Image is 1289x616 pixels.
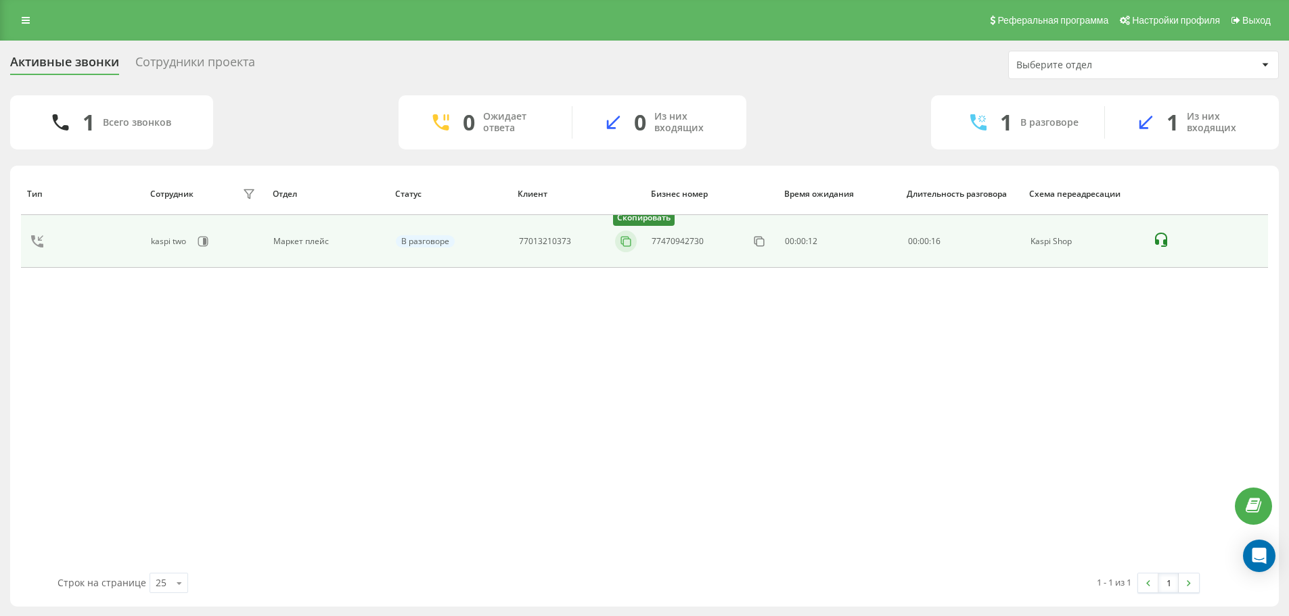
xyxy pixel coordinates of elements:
[920,235,929,247] span: 00
[273,189,382,199] div: Отдел
[273,237,381,246] div: Маркет плейс
[396,235,455,247] div: В разговоре
[907,189,1016,199] div: Длительность разговора
[58,576,146,589] span: Строк на странице
[519,237,571,246] div: 77013210373
[931,235,941,247] span: 16
[463,110,475,135] div: 0
[613,210,675,226] div: Скопировать
[151,237,189,246] div: kaspi two
[150,189,194,199] div: Сотрудник
[785,237,892,246] div: 00:00:12
[395,189,505,199] div: Статус
[1016,60,1178,71] div: Выберите отдел
[1029,189,1139,199] div: Схема переадресации
[652,237,704,246] div: 77470942730
[654,111,726,134] div: Из них входящих
[156,576,166,590] div: 25
[483,111,551,134] div: Ожидает ответа
[908,237,941,246] div: : :
[1187,111,1259,134] div: Из них входящих
[1242,15,1271,26] span: Выход
[634,110,646,135] div: 0
[27,189,137,199] div: Тип
[1132,15,1220,26] span: Настройки профиля
[83,110,95,135] div: 1
[1243,540,1275,572] div: Open Intercom Messenger
[518,189,638,199] div: Клиент
[1000,110,1012,135] div: 1
[784,189,894,199] div: Время ожидания
[1097,575,1131,589] div: 1 - 1 из 1
[135,55,255,76] div: Сотрудники проекта
[1158,573,1179,592] a: 1
[1031,237,1138,246] div: Kaspi Shop
[1020,117,1079,128] div: В разговоре
[651,189,771,199] div: Бизнес номер
[997,15,1108,26] span: Реферальная программа
[10,55,119,76] div: Активные звонки
[103,117,171,128] div: Всего звонков
[1167,110,1179,135] div: 1
[908,235,918,247] span: 00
